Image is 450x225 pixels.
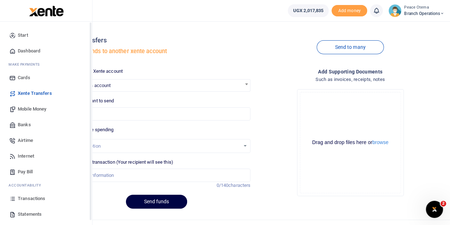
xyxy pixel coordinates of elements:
[18,47,40,55] span: Dashboard
[18,153,34,160] span: Internet
[18,137,33,144] span: Airtime
[18,195,45,202] span: Transactions
[217,183,229,188] span: 0/140
[18,106,46,113] span: Mobile Money
[62,169,250,182] input: Enter extra information
[6,164,86,180] a: Pay Bill
[28,8,64,13] a: logo-small logo-large logo-large
[18,32,28,39] span: Start
[29,6,64,16] img: logo-large
[68,143,240,150] div: Select an option
[62,159,173,166] label: Memo for this transaction (Your recipient will see this)
[388,4,444,17] a: profile-user Peace Otema Branch Operations
[6,27,86,43] a: Start
[18,90,52,97] span: Xente Transfers
[297,89,404,196] div: File Uploader
[256,68,444,76] h4: Add supporting Documents
[18,74,30,81] span: Cards
[6,180,86,191] li: Ac
[62,48,250,55] h5: Transfer funds to another xente account
[256,76,444,83] h4: Such as invoices, receipts, notes
[293,7,323,14] span: UGX 2,017,835
[62,107,250,121] input: UGX
[18,121,31,128] span: Banks
[285,4,332,17] li: Wallet ballance
[14,183,41,188] span: countability
[62,36,250,44] h4: Xente transfers
[6,101,86,117] a: Mobile Money
[6,117,86,133] a: Banks
[6,206,86,222] a: Statements
[440,201,446,206] span: 2
[6,70,86,86] a: Cards
[6,191,86,206] a: Transactions
[63,80,250,91] span: Search for an account
[18,168,33,175] span: Pay Bill
[126,195,187,209] button: Send funds
[6,133,86,148] a: Airtime
[6,148,86,164] a: Internet
[228,183,250,188] span: characters
[6,86,86,101] a: Xente Transfers
[62,79,250,92] span: Search for an account
[317,40,383,54] a: Send to many
[300,139,401,146] div: Drag and drop files here or
[18,211,42,218] span: Statements
[6,43,86,59] a: Dashboard
[332,5,367,17] span: Add money
[332,7,367,13] a: Add money
[372,140,388,145] button: browse
[288,4,329,17] a: UGX 2,017,835
[388,4,401,17] img: profile-user
[12,62,40,67] span: ake Payments
[404,5,444,11] small: Peace Otema
[404,10,444,17] span: Branch Operations
[6,59,86,70] li: M
[332,5,367,17] li: Toup your wallet
[426,201,443,218] iframe: Intercom live chat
